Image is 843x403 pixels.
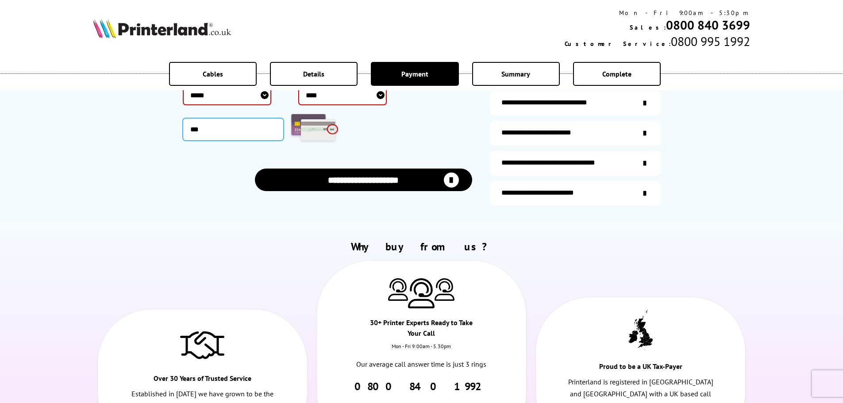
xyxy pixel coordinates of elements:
[180,327,224,362] img: Trusted Service
[671,33,750,50] span: 0800 995 1992
[666,17,750,33] a: 0800 840 3699
[490,151,661,176] a: additional-cables
[317,343,526,358] div: Mon - Fri 9:00am - 5.30pm
[93,240,751,253] h2: Why buy from us?
[93,19,231,38] img: Printerland Logo
[490,121,661,146] a: items-arrive
[354,380,489,393] a: 0800 840 1992
[565,40,671,48] span: Customer Service:
[369,317,474,343] div: 30+ Printer Experts Ready to Take Your Call
[388,278,408,301] img: Printer Experts
[401,69,428,78] span: Payment
[490,91,661,115] a: additional-ink
[303,69,324,78] span: Details
[501,69,530,78] span: Summary
[565,9,750,17] div: Mon - Fri 9:00am - 5:30pm
[435,278,454,301] img: Printer Experts
[602,69,631,78] span: Complete
[588,361,693,376] div: Proud to be a UK Tax-Payer
[348,358,495,370] p: Our average call answer time is just 3 rings
[630,23,666,31] span: Sales:
[490,181,661,206] a: secure-website
[203,69,223,78] span: Cables
[628,310,653,350] img: UK tax payer
[408,278,435,309] img: Printer Experts
[150,373,255,388] div: Over 30 Years of Trusted Service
